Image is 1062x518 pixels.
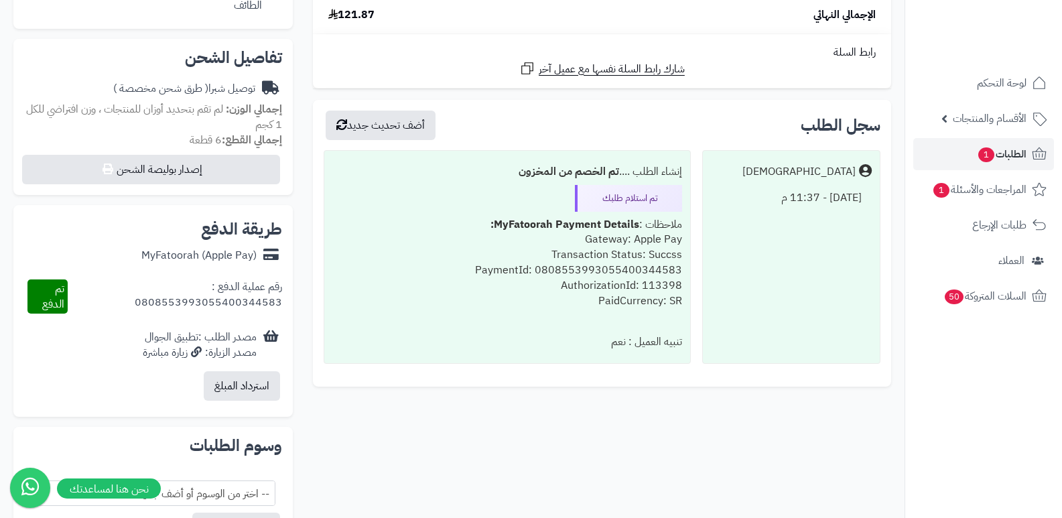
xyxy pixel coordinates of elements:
[332,329,683,355] div: تنبيه العميل : نعم
[222,132,282,148] strong: إجمالي القطع:
[913,280,1054,312] a: السلات المتروكة50
[519,164,619,180] b: تم الخصم من المخزون
[332,159,683,185] div: إنشاء الطلب ....
[913,67,1054,99] a: لوحة التحكم
[204,371,280,401] button: استرداد المبلغ
[933,183,949,198] span: 1
[913,174,1054,206] a: المراجعات والأسئلة1
[977,74,1026,92] span: لوحة التحكم
[113,80,208,96] span: ( طرق شحن مخصصة )
[113,81,255,96] div: توصيل شبرا
[519,60,685,77] a: شارك رابط السلة نفسها مع عميل آخر
[977,145,1026,164] span: الطلبات
[813,7,876,23] span: الإجمالي النهائي
[913,245,1054,277] a: العملاء
[143,330,257,361] div: مصدر الطلب :تطبيق الجوال
[998,251,1024,270] span: العملاء
[953,109,1026,128] span: الأقسام والمنتجات
[26,101,282,133] span: لم تقم بتحديد أوزان للمنتجات ، وزن افتراضي للكل 1 كجم
[913,209,1054,241] a: طلبات الإرجاع
[971,38,1049,66] img: logo-2.png
[490,216,639,233] b: MyFatoorah Payment Details:
[801,117,880,133] h3: سجل الطلب
[318,45,886,60] div: رابط السلة
[539,62,685,77] span: شارك رابط السلة نفسها مع عميل آخر
[24,50,282,66] h2: تفاصيل الشحن
[326,111,436,140] button: أضف تحديث جديد
[42,281,64,312] span: تم الدفع
[945,289,964,304] span: 50
[143,345,257,361] div: مصدر الزيارة: زيارة مباشرة
[978,147,994,162] span: 1
[68,279,282,314] div: رقم عملية الدفع : 0808553993055400344583
[943,287,1026,306] span: السلات المتروكة
[328,7,375,23] span: 121.87
[226,101,282,117] strong: إجمالي الوزن:
[575,185,682,212] div: تم استلام طلبك
[141,248,257,263] div: MyFatoorah (Apple Pay)
[22,155,280,184] button: إصدار بوليصة الشحن
[201,221,282,237] h2: طريقة الدفع
[332,212,683,330] div: ملاحظات : Gateway: Apple Pay Transaction Status: Succss PaymentId: 0808553993055400344583 Authori...
[24,438,282,454] h2: وسوم الطلبات
[711,185,872,211] div: [DATE] - 11:37 م
[190,132,282,148] small: 6 قطعة
[972,216,1026,235] span: طلبات الإرجاع
[742,164,856,180] div: [DEMOGRAPHIC_DATA]
[932,180,1026,199] span: المراجعات والأسئلة
[913,138,1054,170] a: الطلبات1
